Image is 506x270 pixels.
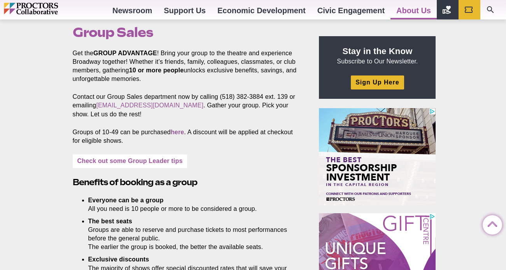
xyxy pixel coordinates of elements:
[73,25,301,40] h1: Group Sales
[88,256,149,263] strong: Exclusive discounts
[171,129,184,135] a: here
[73,154,187,168] a: Check out some Group Leader tips
[129,67,184,74] strong: 10 or more people
[88,197,164,203] strong: Everyone can be a group
[88,218,132,224] strong: The best seats
[88,217,290,251] li: Groups are able to reserve and purchase tickets to most performances before the general public. T...
[88,196,290,213] li: All you need is 10 people or more to be considered a group.
[4,3,91,14] img: Proctors logo
[319,108,436,205] iframe: Advertisement
[73,49,301,83] p: Get the ! Bring your group to the theatre and experience Broadway together! Whether it’s friends,...
[343,46,413,56] strong: Stay in the Know
[483,216,498,231] a: Back to Top
[73,93,301,118] p: Contact our Group Sales department now by calling (518) 382-3884 ext. 139 or emailing . Gather yo...
[73,128,301,145] p: Groups of 10-49 can be purchased . A discount will be applied at checkout for eligible shows.
[73,176,301,188] h2: Benefits of booking as a group
[328,46,426,66] p: Subscribe to Our Newsletter.
[93,50,157,56] strong: GROUP ADVANTAGE
[96,102,203,109] a: [EMAIL_ADDRESS][DOMAIN_NAME]
[351,75,404,89] a: Sign Up Here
